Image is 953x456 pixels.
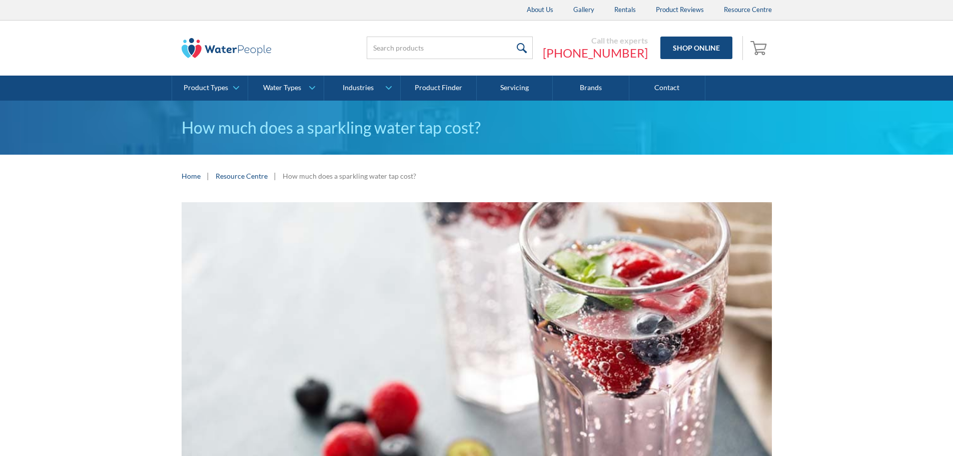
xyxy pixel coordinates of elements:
[367,37,533,59] input: Search products
[184,84,228,92] div: Product Types
[543,36,648,46] div: Call the experts
[283,171,416,181] div: How much does a sparkling water tap cost?
[273,170,278,182] div: |
[343,84,374,92] div: Industries
[182,38,272,58] img: The Water People
[660,37,732,59] a: Shop Online
[263,84,301,92] div: Water Types
[206,170,211,182] div: |
[248,76,324,101] a: Water Types
[553,76,629,101] a: Brands
[748,36,772,60] a: Open empty cart
[172,76,248,101] a: Product Types
[629,76,705,101] a: Contact
[216,171,268,181] a: Resource Centre
[401,76,477,101] a: Product Finder
[477,76,553,101] a: Servicing
[324,76,400,101] a: Industries
[182,171,201,181] a: Home
[750,40,769,56] img: shopping cart
[182,116,772,140] h1: How much does a sparkling water tap cost?
[543,46,648,61] a: [PHONE_NUMBER]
